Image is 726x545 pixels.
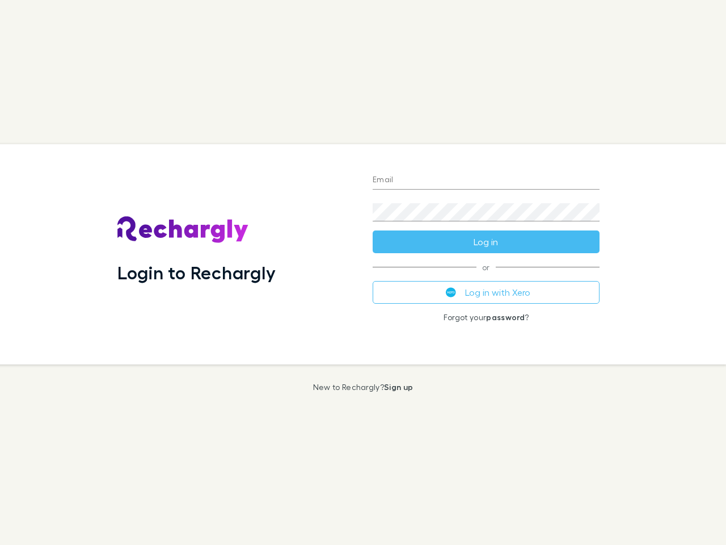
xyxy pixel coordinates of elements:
a: Sign up [384,382,413,392]
a: password [486,312,525,322]
p: Forgot your ? [373,313,600,322]
h1: Login to Rechargly [117,262,276,283]
img: Xero's logo [446,287,456,297]
img: Rechargly's Logo [117,216,249,244]
p: New to Rechargly? [313,383,413,392]
button: Log in [373,230,600,253]
button: Log in with Xero [373,281,600,304]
